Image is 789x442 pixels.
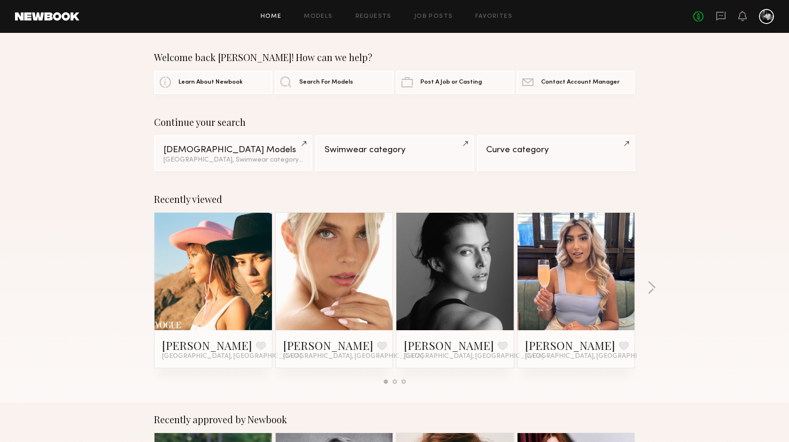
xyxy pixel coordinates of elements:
span: [GEOGRAPHIC_DATA], [GEOGRAPHIC_DATA] [404,353,544,360]
a: Learn About Newbook [154,70,272,94]
a: Search For Models [275,70,393,94]
a: Models [304,14,333,20]
a: Home [261,14,282,20]
a: Requests [356,14,392,20]
div: [DEMOGRAPHIC_DATA] Models [163,146,303,155]
span: Learn About Newbook [178,79,243,85]
a: Post A Job or Casting [396,70,514,94]
a: Job Posts [414,14,453,20]
div: Swimwear category [325,146,464,155]
a: Swimwear category [315,135,473,171]
a: [PERSON_NAME] [162,338,252,353]
span: [GEOGRAPHIC_DATA], [GEOGRAPHIC_DATA] [162,353,302,360]
span: Post A Job or Casting [420,79,482,85]
div: Recently approved by Newbook [154,414,635,425]
a: [PERSON_NAME] [283,338,373,353]
a: [PERSON_NAME] [525,338,615,353]
div: Continue your search [154,116,635,128]
div: Recently viewed [154,194,635,205]
a: [PERSON_NAME] [404,338,494,353]
span: Contact Account Manager [541,79,619,85]
span: Search For Models [299,79,353,85]
div: Welcome back [PERSON_NAME]! How can we help? [154,52,635,63]
span: [GEOGRAPHIC_DATA], [GEOGRAPHIC_DATA] [525,353,665,360]
div: [GEOGRAPHIC_DATA], Swimwear category [163,157,303,163]
a: [DEMOGRAPHIC_DATA] Models[GEOGRAPHIC_DATA], Swimwear category&2other filters [154,135,312,171]
a: Favorites [475,14,512,20]
a: Curve category [477,135,635,171]
span: [GEOGRAPHIC_DATA], [GEOGRAPHIC_DATA] [283,353,423,360]
div: Curve category [486,146,626,155]
a: Contact Account Manager [517,70,635,94]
